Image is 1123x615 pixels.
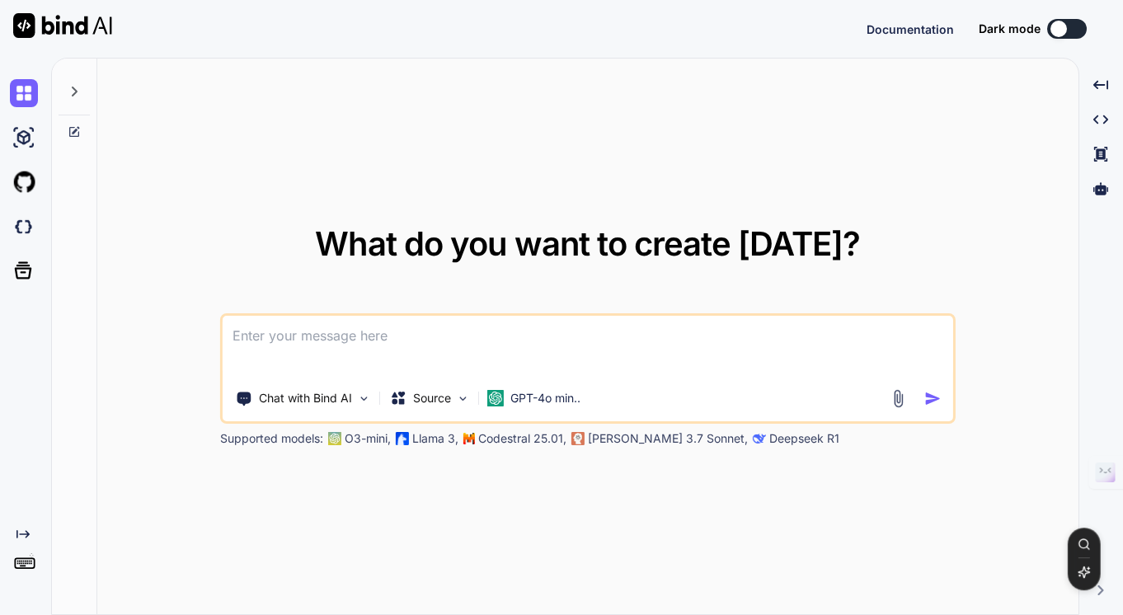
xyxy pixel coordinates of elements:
span: What do you want to create [DATE]? [315,223,860,264]
span: Dark mode [979,21,1041,37]
p: Codestral 25.01, [478,430,566,447]
p: Chat with Bind AI [259,390,352,406]
img: attachment [889,389,908,408]
p: [PERSON_NAME] 3.7 Sonnet, [588,430,748,447]
img: chat [10,79,38,107]
p: GPT-4o min.. [510,390,580,406]
img: githubLight [10,168,38,196]
img: GPT-4o mini [487,390,504,406]
button: Documentation [867,21,954,38]
span: Documentation [867,22,954,36]
p: Source [413,390,451,406]
p: Supported models: [220,430,323,447]
img: Pick Tools [357,392,371,406]
img: claude [571,432,585,445]
img: darkCloudIdeIcon [10,213,38,241]
p: Deepseek R1 [769,430,839,447]
img: claude [753,432,766,445]
img: Mistral-AI [463,433,475,444]
img: GPT-4 [328,432,341,445]
p: O3-mini, [345,430,391,447]
p: Llama 3, [412,430,458,447]
img: Pick Models [456,392,470,406]
img: Llama2 [396,432,409,445]
img: icon [924,390,942,407]
img: Bind AI [13,13,112,38]
img: ai-studio [10,124,38,152]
